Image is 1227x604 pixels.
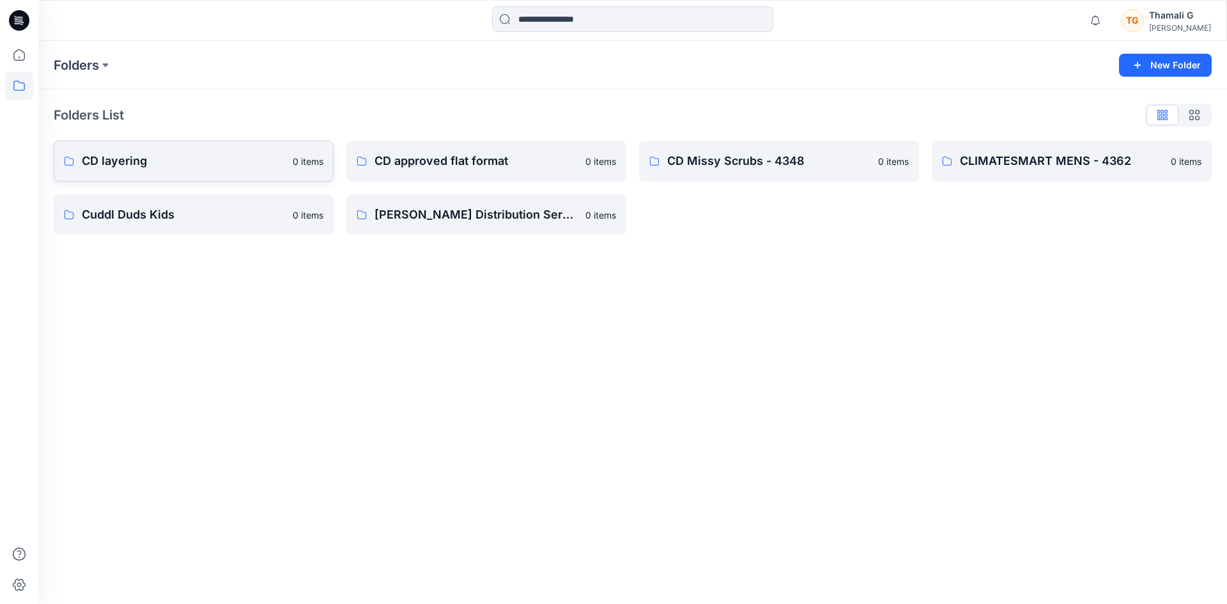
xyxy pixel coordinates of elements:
[346,194,626,235] a: [PERSON_NAME] Distribution Services0 items
[1119,54,1212,77] button: New Folder
[1149,23,1211,33] div: [PERSON_NAME]
[932,141,1212,182] a: CLIMATESMART MENS - 43620 items
[293,208,323,222] p: 0 items
[1121,9,1144,32] div: TG
[374,152,578,170] p: CD approved flat format
[54,141,334,182] a: CD layering0 items
[1149,8,1211,23] div: Thamali G
[667,152,870,170] p: CD Missy Scrubs - 4348
[374,206,578,224] p: [PERSON_NAME] Distribution Services
[82,152,285,170] p: CD layering
[54,56,99,74] a: Folders
[585,208,616,222] p: 0 items
[82,206,285,224] p: Cuddl Duds Kids
[54,194,334,235] a: Cuddl Duds Kids0 items
[54,105,124,125] p: Folders List
[878,155,909,168] p: 0 items
[346,141,626,182] a: CD approved flat format0 items
[960,152,1163,170] p: CLIMATESMART MENS - 4362
[585,155,616,168] p: 0 items
[1171,155,1201,168] p: 0 items
[293,155,323,168] p: 0 items
[639,141,919,182] a: CD Missy Scrubs - 43480 items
